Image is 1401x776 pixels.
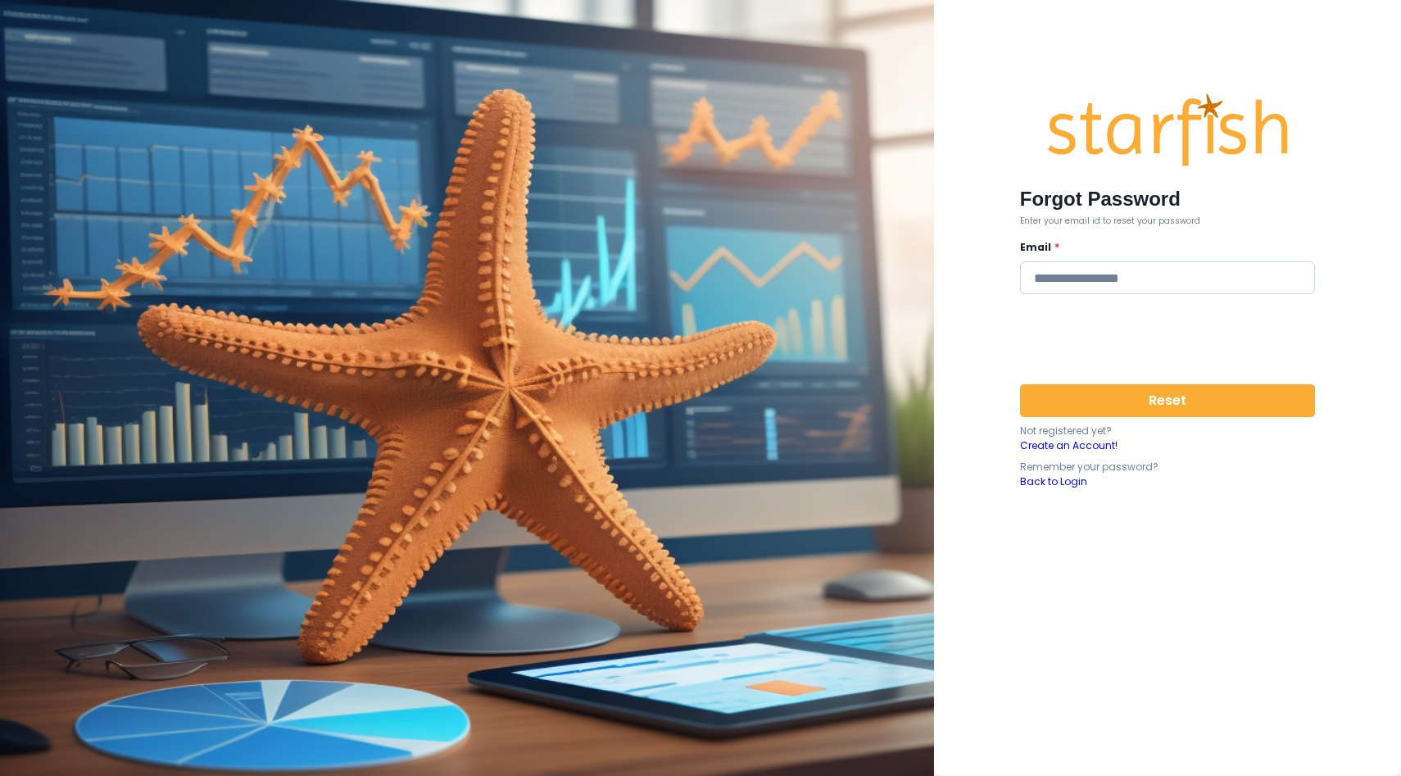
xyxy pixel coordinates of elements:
img: Logo.42cb71d561138c82c4ab.png [1045,79,1290,182]
label: Email [1020,240,1305,255]
p: Remember your password? [1020,460,1315,474]
a: Create an Account! [1020,438,1315,453]
h2: Forgot Password [1020,188,1315,211]
iframe: reCAPTCHA [1043,307,1292,371]
p: Enter your email id to reset your password [1020,215,1315,227]
p: Not registered yet? [1020,424,1315,438]
a: Back to Login [1020,474,1315,489]
button: Reset [1020,384,1315,417]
